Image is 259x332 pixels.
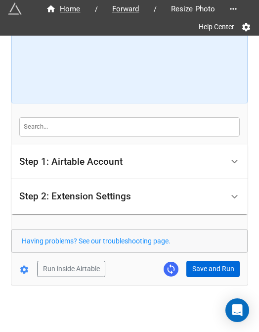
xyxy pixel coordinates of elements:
[186,261,240,278] button: Save and Run
[192,18,241,36] a: Help Center
[11,179,248,214] div: Step 2: Extension Settings
[22,237,171,245] a: Having problems? See our troubleshooting page.
[36,3,225,15] nav: breadcrumb
[165,3,221,15] span: Resize Photo
[36,3,91,15] a: Home
[19,191,131,201] div: Step 2: Extension Settings
[106,3,145,15] span: Forward
[164,262,178,277] a: Sync Base Structure
[46,3,81,15] div: Home
[11,144,248,180] div: Step 1: Airtable Account
[19,117,240,136] input: Search...
[225,298,249,322] div: Open Intercom Messenger
[154,4,157,14] li: /
[8,2,22,16] img: miniextensions-icon.73ae0678.png
[19,157,123,167] div: Step 1: Airtable Account
[95,4,98,14] li: /
[37,261,105,278] button: Run inside Airtable
[102,3,150,15] a: Forward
